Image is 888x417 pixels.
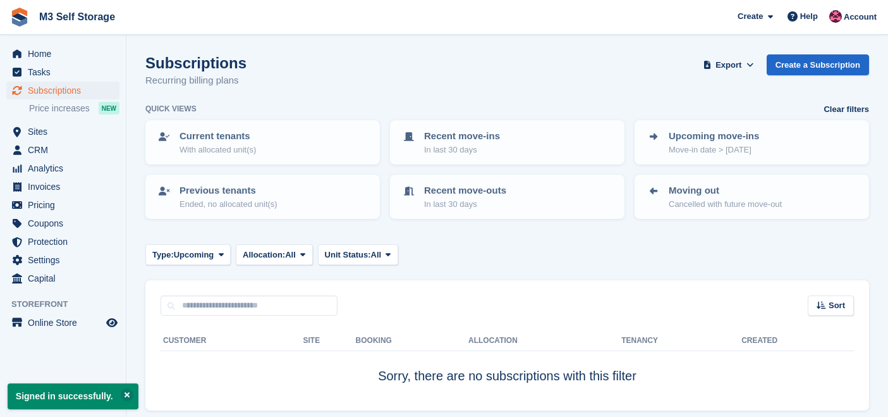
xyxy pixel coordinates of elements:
[236,244,313,265] button: Allocation: All
[179,198,277,211] p: Ended, no allocated unit(s)
[28,314,104,332] span: Online Store
[28,233,104,251] span: Protection
[468,331,621,351] th: Allocation
[6,178,119,196] a: menu
[303,331,356,351] th: Site
[179,184,277,198] p: Previous tenants
[424,184,506,198] p: Recent move-outs
[285,249,296,261] span: All
[11,298,126,311] span: Storefront
[6,215,119,232] a: menu
[829,299,845,312] span: Sort
[767,54,869,75] a: Create a Subscription
[6,82,119,99] a: menu
[378,369,636,383] span: Sorry, there are no subscriptions with this filter
[424,144,500,156] p: In last 30 days
[104,315,119,330] a: Preview store
[6,270,119,287] a: menu
[6,63,119,81] a: menu
[161,331,303,351] th: Customer
[28,123,104,140] span: Sites
[6,141,119,159] a: menu
[8,383,138,409] p: Signed in successfully.
[28,270,104,287] span: Capital
[669,198,782,211] p: Cancelled with future move-out
[145,103,197,115] h6: Quick views
[738,10,763,23] span: Create
[28,196,104,214] span: Pricing
[669,144,759,156] p: Move-in date > [DATE]
[669,184,782,198] p: Moving out
[800,10,818,23] span: Help
[99,102,119,115] div: NEW
[621,331,666,351] th: Tenancy
[29,103,90,115] span: Price increases
[6,233,119,251] a: menu
[6,314,119,332] a: menu
[669,129,759,144] p: Upcoming move-ins
[391,121,623,163] a: Recent move-ins In last 30 days
[145,54,246,72] h1: Subscriptions
[174,249,214,261] span: Upcoming
[636,121,868,163] a: Upcoming move-ins Move-in date > [DATE]
[424,198,506,211] p: In last 30 days
[28,159,104,177] span: Analytics
[391,176,623,218] a: Recent move-outs In last 30 days
[6,159,119,177] a: menu
[34,6,120,27] a: M3 Self Storage
[356,331,469,351] th: Booking
[179,144,256,156] p: With allocated unit(s)
[371,249,382,261] span: All
[28,215,104,232] span: Coupons
[6,123,119,140] a: menu
[829,10,842,23] img: Nick Jones
[152,249,174,261] span: Type:
[147,176,379,218] a: Previous tenants Ended, no allocated unit(s)
[844,11,877,23] span: Account
[28,63,104,81] span: Tasks
[28,82,104,99] span: Subscriptions
[28,251,104,269] span: Settings
[28,141,104,159] span: CRM
[147,121,379,163] a: Current tenants With allocated unit(s)
[715,59,741,72] span: Export
[6,251,119,269] a: menu
[741,331,854,351] th: Created
[29,101,119,115] a: Price increases NEW
[424,129,500,144] p: Recent move-ins
[28,45,104,63] span: Home
[318,244,398,265] button: Unit Status: All
[179,129,256,144] p: Current tenants
[636,176,868,218] a: Moving out Cancelled with future move-out
[824,103,869,116] a: Clear filters
[701,54,757,75] button: Export
[10,8,29,27] img: stora-icon-8386f47178a22dfd0bd8f6a31ec36ba5ce8667c1dd55bd0f319d3a0aa187defe.svg
[145,244,231,265] button: Type: Upcoming
[6,196,119,214] a: menu
[145,73,246,88] p: Recurring billing plans
[243,249,285,261] span: Allocation:
[325,249,371,261] span: Unit Status:
[28,178,104,196] span: Invoices
[6,45,119,63] a: menu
